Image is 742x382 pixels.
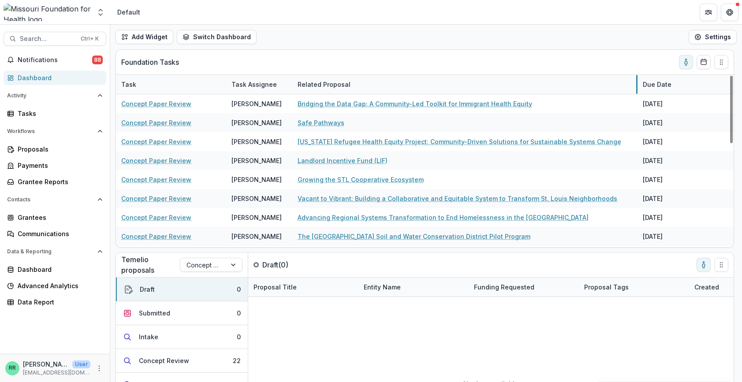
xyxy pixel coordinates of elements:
[7,128,94,134] span: Workflows
[579,278,689,297] div: Proposal Tags
[292,75,638,94] div: Related Proposal
[116,75,226,94] div: Task
[231,99,282,108] div: [PERSON_NAME]
[116,349,248,373] button: Concept Review22
[638,246,704,265] div: [DATE]
[18,177,99,186] div: Grantee Reports
[237,308,241,318] div: 0
[4,53,106,67] button: Notifications88
[638,94,704,113] div: [DATE]
[4,262,106,277] a: Dashboard
[18,109,99,118] div: Tasks
[638,113,704,132] div: [DATE]
[72,360,90,368] p: User
[94,363,104,374] button: More
[18,56,92,64] span: Notifications
[700,4,717,21] button: Partners
[469,278,579,297] div: Funding Requested
[4,32,106,46] button: Search...
[116,278,248,301] button: Draft0
[579,282,634,292] div: Proposal Tags
[721,4,738,21] button: Get Help
[298,232,530,241] a: The [GEOGRAPHIC_DATA] Soil and Water Conservation District Pilot Program
[231,118,282,127] div: [PERSON_NAME]
[358,278,469,297] div: Entity Name
[121,194,191,203] a: Concept Paper Review
[231,213,282,222] div: [PERSON_NAME]
[248,278,358,297] div: Proposal Title
[298,99,532,108] a: Bridging the Data Gap: A Community-Led Toolkit for Immigrant Health Equity
[18,229,99,238] div: Communications
[298,137,621,146] a: [US_STATE] Refugee Health Equity Project: Community-Driven Solutions for Sustainable Systems Change
[139,332,158,341] div: Intake
[4,4,91,21] img: Missouri Foundation for Health logo
[231,232,282,241] div: [PERSON_NAME]
[638,170,704,189] div: [DATE]
[638,189,704,208] div: [DATE]
[94,4,107,21] button: Open entity switcher
[116,80,142,89] div: Task
[18,281,99,290] div: Advanced Analytics
[121,175,191,184] a: Concept Paper Review
[177,30,257,44] button: Switch Dashboard
[121,118,191,127] a: Concept Paper Review
[358,282,406,292] div: Entity Name
[116,301,248,325] button: Submitted0
[121,232,191,241] a: Concept Paper Review
[121,137,191,146] a: Concept Paper Review
[4,295,106,309] a: Data Report
[4,278,106,293] a: Advanced Analytics
[79,34,101,44] div: Ctrl + K
[298,175,424,184] a: Growing the STL Cooperative Ecosystem
[638,151,704,170] div: [DATE]
[638,75,704,94] div: Due Date
[638,80,677,89] div: Due Date
[298,194,617,203] a: Vacant to Vibrant: Building a Collaborative and Equitable System to Transform St. Louis Neighborh...
[92,56,103,64] span: 88
[4,226,106,241] a: Communications
[114,6,144,19] nav: breadcrumb
[121,156,191,165] a: Concept Paper Review
[233,356,241,365] div: 22
[231,175,282,184] div: [PERSON_NAME]
[298,213,589,222] a: Advancing Regional Systems Transformation to End Homelessness in the [GEOGRAPHIC_DATA]
[262,260,328,270] p: Draft ( 0 )
[4,70,106,85] a: Dashboard
[248,282,302,292] div: Proposal Title
[697,258,711,272] button: toggle-assigned-to-me
[20,35,75,43] span: Search...
[9,365,16,371] div: Rachel Rimmerman
[298,156,388,165] a: Landlord Incentive Fund (LIF)
[638,227,704,246] div: [DATE]
[689,30,737,44] button: Settings
[638,208,704,227] div: [DATE]
[7,93,94,99] span: Activity
[23,360,69,369] p: [PERSON_NAME]
[116,325,248,349] button: Intake0
[7,248,94,255] span: Data & Reporting
[689,282,724,292] div: Created
[231,194,282,203] div: [PERSON_NAME]
[18,161,99,170] div: Payments
[121,254,180,275] p: Temelio proposals
[226,80,282,89] div: Task Assignee
[231,156,282,165] div: [PERSON_NAME]
[4,193,106,207] button: Open Contacts
[4,142,106,156] a: Proposals
[18,265,99,274] div: Dashboard
[292,80,356,89] div: Related Proposal
[714,55,728,69] button: Drag
[18,145,99,154] div: Proposals
[237,332,241,341] div: 0
[18,297,99,307] div: Data Report
[116,30,173,44] button: Add Widget
[4,124,106,138] button: Open Workflows
[4,174,106,189] a: Grantee Reports
[121,213,191,222] a: Concept Paper Review
[7,197,94,203] span: Contacts
[638,132,704,151] div: [DATE]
